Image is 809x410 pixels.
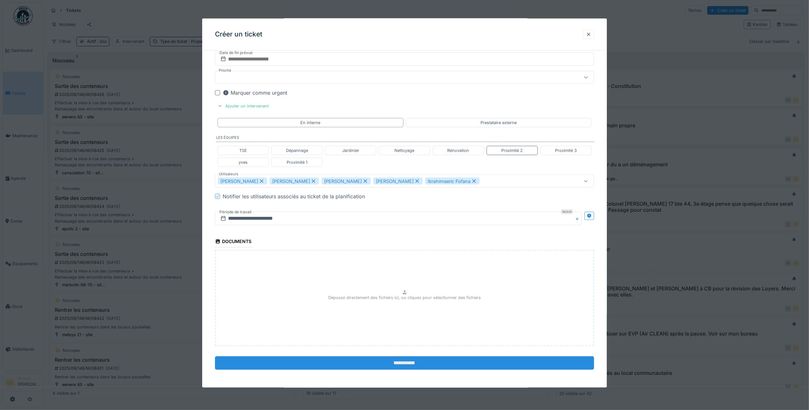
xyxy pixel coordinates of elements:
label: Priorité [218,68,233,73]
div: Proximité 3 [555,147,577,154]
p: Déposez directement des fichiers ici, ou cliquez pour sélectionner des fichiers [328,295,481,301]
div: [PERSON_NAME] [321,177,371,185]
div: Marquer comme urgent [223,89,287,97]
label: Date de fin prévue [219,49,253,56]
div: Documents [215,237,251,248]
div: Proximité 2 [501,147,523,154]
label: Les équipes [216,135,594,142]
label: Période de travail [219,209,252,216]
div: Rénovation [448,147,469,154]
div: Prestataire externe [480,120,517,126]
div: Jardinier [342,147,359,154]
div: [PERSON_NAME] [373,177,423,185]
div: Notifier les utilisateurs associés au ticket de la planification [223,193,365,200]
div: [PERSON_NAME] [218,177,267,185]
div: En interne [300,120,320,126]
div: Nettoyage [394,147,414,154]
div: Ajouter un intervenant [215,102,271,110]
div: Requis [561,209,573,214]
div: Proximité 1 [287,159,307,165]
div: [PERSON_NAME] [270,177,319,185]
label: Utilisateurs [218,171,240,177]
div: yves [239,159,248,165]
div: Dépannage [286,147,308,154]
div: Ibrahimaeric Fofana [425,177,480,185]
h3: Créer un ticket [215,30,262,38]
button: Close [575,212,582,225]
div: TSE [239,147,247,154]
